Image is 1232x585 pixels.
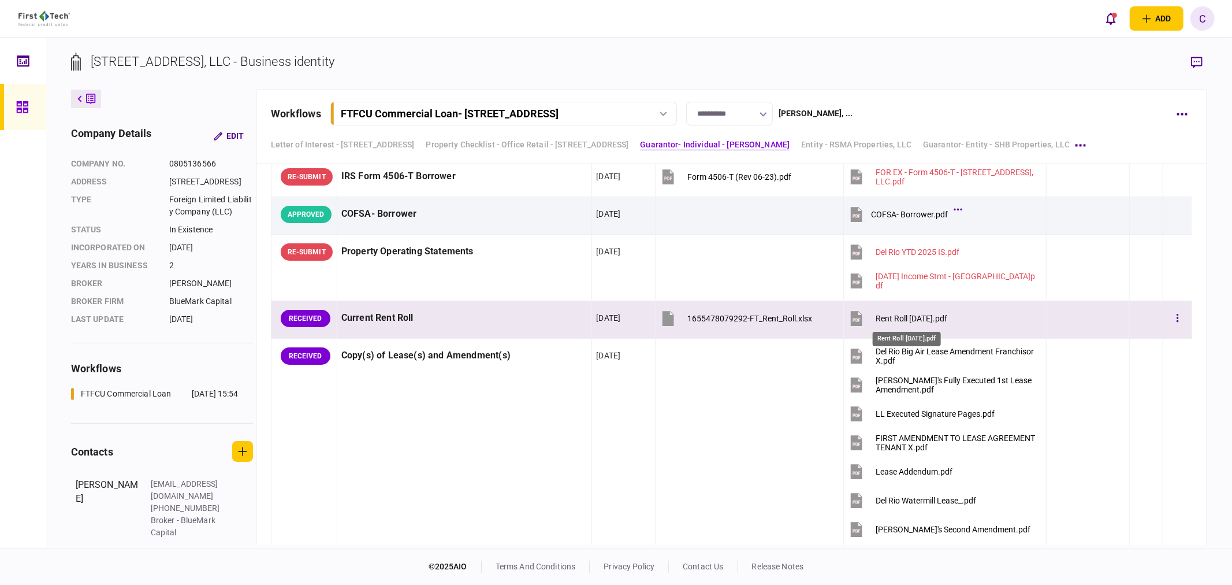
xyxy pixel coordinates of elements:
[596,246,620,257] div: [DATE]
[848,305,947,331] button: Rent Roll 9-15-2025.pdf
[876,347,1036,365] div: Del Rio Big Air Lease Amendment Franchisor X.pdf
[341,164,588,190] div: IRS Form 4506-T Borrower
[169,242,253,254] div: [DATE]
[876,272,1036,290] div: 12-31-24 Income Stmt - Del Rio.pdf
[876,247,959,257] div: Del Rio YTD 2025 IS.pdf
[281,206,332,223] div: APPROVED
[848,164,1036,190] button: FOR EX - Form 4506-T - 503 E 6th Street Del Rio TX, LLC.pdf
[876,467,952,476] div: Lease Addendum.pdf
[71,388,239,400] a: FTFCU Commercial Loan[DATE] 15:54
[876,314,947,323] div: Rent Roll 9-15-2025.pdf
[873,332,941,346] div: Rent Roll [DATE].pdf
[151,514,226,539] div: Broker - BlueMark Capital
[341,305,588,331] div: Current Rent Roll
[91,52,334,71] div: [STREET_ADDRESS], LLC - Business identity
[779,108,853,120] div: [PERSON_NAME] , ...
[204,125,253,146] button: Edit
[169,260,253,272] div: 2
[876,525,1030,534] div: Buddy's Second Amendment.pdf
[876,496,976,505] div: Del Rio Watermill Lease_.pdf
[169,313,253,325] div: [DATE]
[687,172,791,182] div: Form 4506-T (Rev 06-23).pdf
[341,239,588,265] div: Property Operating Statements
[496,562,576,571] a: terms and conditions
[596,171,620,182] div: [DATE]
[281,310,330,327] div: RECEIVED
[848,516,1030,542] button: Buddy's Second Amendment.pdf
[71,313,158,325] div: last update
[923,139,1070,151] a: Guarantor- Entity - SHB Properties, LLC
[71,224,158,236] div: status
[596,208,620,220] div: [DATE]
[71,295,158,308] div: broker firm
[71,361,253,376] div: workflows
[604,562,654,571] a: privacy policy
[71,242,158,254] div: incorporated on
[71,444,113,460] div: contacts
[871,210,948,219] div: COFSA- Borrower.pdf
[71,125,152,146] div: company details
[281,347,330,365] div: RECEIVED
[169,224,253,236] div: In Existence
[281,168,333,186] div: RE-SUBMIT
[848,239,959,265] button: Del Rio YTD 2025 IS.pdf
[169,295,253,308] div: BlueMark Capital
[341,108,559,120] div: FTFCU Commercial Loan - [STREET_ADDRESS]
[876,168,1036,186] div: FOR EX - Form 4506-T - 503 E 6th Street Del Rio TX, LLC.pdf
[876,409,995,419] div: LL Executed Signature Pages.pdf
[271,139,415,151] a: Letter of Interest - [STREET_ADDRESS]
[169,277,253,290] div: [PERSON_NAME]
[18,11,70,26] img: client company logo
[848,268,1036,294] button: 12-31-24 Income Stmt - Del Rio.pdf
[151,502,226,514] div: [PHONE_NUMBER]
[1099,6,1123,31] button: open notifications list
[76,478,139,539] div: [PERSON_NAME]
[848,430,1036,456] button: FIRST AMENDMENT TO LEASE AGREEMENT TENANT X.pdf
[426,139,629,151] a: Property Checklist - Office Retail - [STREET_ADDRESS]
[341,201,588,227] div: COFSA- Borrower
[1130,6,1183,31] button: open adding identity options
[192,388,239,400] div: [DATE] 15:54
[281,243,333,261] div: RE-SUBMIT
[596,312,620,324] div: [DATE]
[660,164,791,190] button: Form 4506-T (Rev 06-23).pdf
[169,158,253,170] div: 0805136566
[71,277,158,290] div: Broker
[848,372,1036,398] button: Buddy's Fully Executed 1st Lease Amendment.pdf
[330,102,677,125] button: FTFCU Commercial Loan- [STREET_ADDRESS]
[848,458,952,484] button: Lease Addendum.pdf
[640,139,790,151] a: Guarantor- Individual - [PERSON_NAME]
[848,201,959,227] button: COFSA- Borrower.pdf
[801,139,911,151] a: Entity - RSMA Properties, LLC
[169,194,253,218] div: Foreign Limited Liability Company (LLC)
[71,260,158,272] div: years in business
[81,388,172,400] div: FTFCU Commercial Loan
[1190,6,1215,31] button: C
[660,305,812,331] button: 1655478079292-FT_Rent_Roll.xlsx
[848,487,976,513] button: Del Rio Watermill Lease_.pdf
[71,176,158,188] div: address
[271,106,321,121] div: workflows
[683,562,723,571] a: contact us
[151,478,226,502] div: [EMAIL_ADDRESS][DOMAIN_NAME]
[341,343,588,369] div: Copy(s) of Lease(s) and Amendment(s)
[876,434,1036,452] div: FIRST AMENDMENT TO LEASE AGREEMENT TENANT X.pdf
[596,350,620,361] div: [DATE]
[169,176,253,188] div: [STREET_ADDRESS]
[71,158,158,170] div: company no.
[848,343,1036,369] button: Del Rio Big Air Lease Amendment Franchisor X.pdf
[429,561,482,573] div: © 2025 AIO
[848,401,995,427] button: LL Executed Signature Pages.pdf
[876,376,1036,394] div: Buddy's Fully Executed 1st Lease Amendment.pdf
[71,194,158,218] div: Type
[752,562,804,571] a: release notes
[687,314,812,323] div: 1655478079292-FT_Rent_Roll.xlsx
